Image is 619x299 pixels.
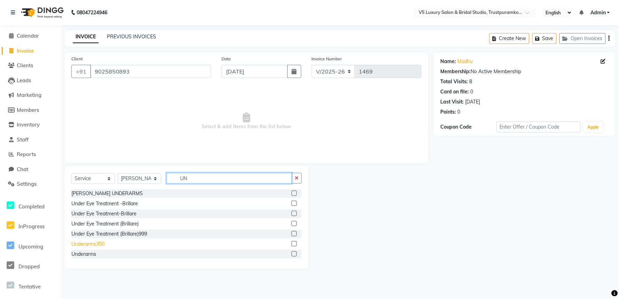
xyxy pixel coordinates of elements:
[71,56,83,62] label: Client
[441,58,456,65] div: Name:
[2,47,59,55] a: Invoice
[17,107,39,113] span: Members
[71,65,91,78] button: +91
[167,173,292,184] input: Search or Scan
[2,106,59,114] a: Members
[2,91,59,99] a: Marketing
[18,203,45,210] span: Completed
[71,240,105,248] div: Underarms350
[458,58,473,65] a: Madhu
[2,32,59,40] a: Calendar
[71,190,143,197] div: [PERSON_NAME] UNDERARMS
[470,78,472,85] div: 8
[17,181,37,187] span: Settings
[73,31,99,43] a: INVOICE
[17,151,36,158] span: Reports
[18,223,45,230] span: InProgress
[107,33,156,40] a: PREVIOUS INVOICES
[590,9,606,16] span: Admin
[312,56,342,62] label: Invoice Number
[18,3,65,22] img: logo
[441,68,609,75] div: No Active Membership
[2,151,59,159] a: Reports
[559,33,606,44] button: Open Invoices
[17,32,39,39] span: Calendar
[17,92,41,98] span: Marketing
[77,3,107,22] b: 08047224946
[441,108,456,116] div: Points:
[90,65,211,78] input: Search by Name/Mobile/Email/Code
[71,230,147,238] div: Under Eye Treatment (Brillare)999
[2,121,59,129] a: Inventory
[441,78,468,85] div: Total Visits:
[18,263,40,270] span: Dropped
[496,122,580,132] input: Enter Offer / Coupon Code
[17,62,33,69] span: Clients
[465,98,480,106] div: [DATE]
[583,122,603,132] button: Apply
[2,62,59,70] a: Clients
[71,220,139,228] div: Under Eye Treatment (Brillare)
[17,121,40,128] span: Inventory
[532,33,557,44] button: Save
[17,77,31,84] span: Leads
[18,243,43,250] span: Upcoming
[441,123,497,131] div: Coupon Code
[222,56,231,62] label: Date
[71,210,137,217] div: Under Eye Treatment-Brillare
[17,47,34,54] span: Invoice
[441,88,469,95] div: Card on file:
[71,86,421,156] span: Select & add items from the list below
[2,77,59,85] a: Leads
[489,33,529,44] button: Create New
[2,166,59,174] a: Chat
[2,136,59,144] a: Staff
[71,251,96,258] div: Underarms
[458,108,461,116] div: 0
[471,88,473,95] div: 0
[2,180,59,188] a: Settings
[441,68,471,75] div: Membership:
[71,200,138,207] div: Under Eye Treatment -Brillare
[18,283,41,290] span: Tentative
[17,166,28,172] span: Chat
[17,136,29,143] span: Staff
[441,98,464,106] div: Last Visit:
